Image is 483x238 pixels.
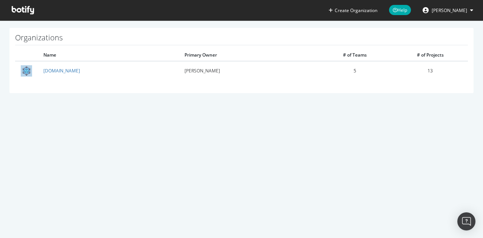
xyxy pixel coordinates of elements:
th: Primary Owner [179,49,317,61]
th: # of Projects [392,49,468,61]
th: # of Teams [317,49,392,61]
td: 13 [392,61,468,80]
button: Create Organization [328,7,378,14]
td: [PERSON_NAME] [179,61,317,80]
span: Help [389,5,411,15]
h1: Organizations [15,34,468,45]
a: [DOMAIN_NAME] [43,68,80,74]
th: Name [38,49,179,61]
div: Open Intercom Messenger [457,212,475,230]
td: 5 [317,61,392,80]
img: Verizon.com [21,65,32,77]
button: [PERSON_NAME] [417,4,479,16]
span: Emily Decicco [432,7,467,14]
